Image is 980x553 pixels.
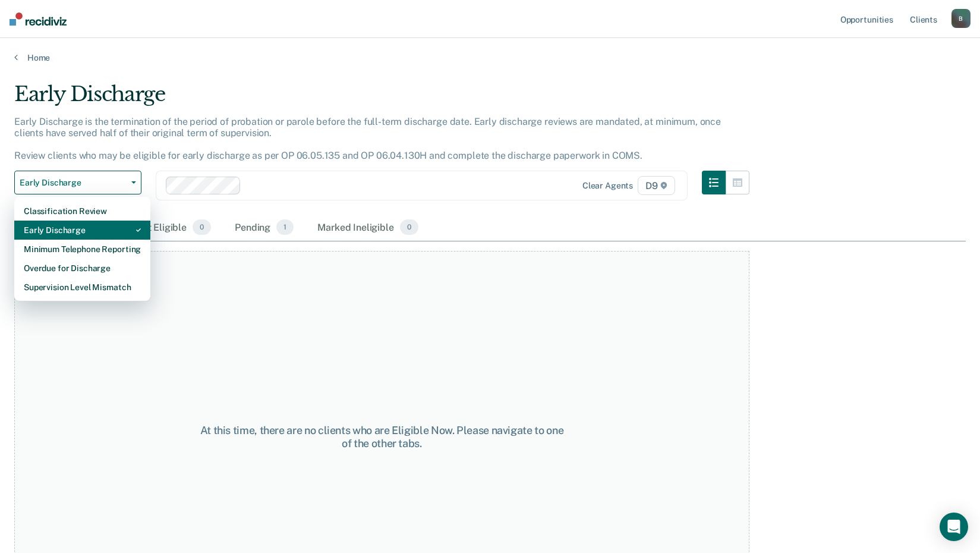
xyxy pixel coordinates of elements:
div: Minimum Telephone Reporting [24,240,141,259]
div: Early Discharge [14,82,749,116]
button: B [951,9,970,28]
span: 0 [400,219,418,235]
span: Early Discharge [20,178,127,188]
div: Open Intercom Messenger [940,513,968,541]
a: Home [14,52,966,63]
div: Marked Ineligible0 [315,215,421,241]
div: Overdue for Discharge [24,259,141,278]
button: Early Discharge [14,171,141,194]
div: Supervision Level Mismatch [24,278,141,297]
div: Classification Review [24,202,141,221]
div: Clear agents [582,181,633,191]
div: Pending1 [232,215,296,241]
span: 1 [276,219,294,235]
span: 0 [193,219,211,235]
div: At this time, there are no clients who are Eligible Now. Please navigate to one of the other tabs. [198,424,565,450]
div: Early Discharge [24,221,141,240]
div: Almost Eligible0 [118,215,213,241]
p: Early Discharge is the termination of the period of probation or parole before the full-term disc... [14,116,721,162]
img: Recidiviz [10,12,67,26]
span: D9 [638,176,675,195]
